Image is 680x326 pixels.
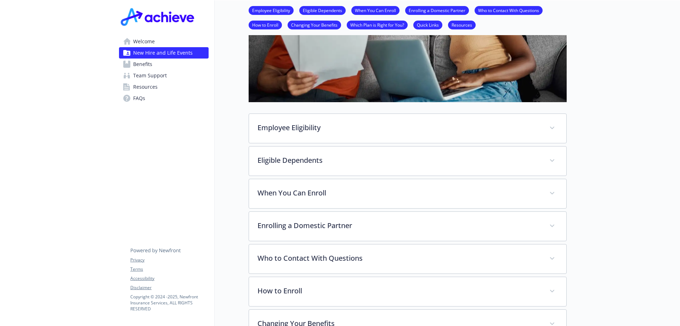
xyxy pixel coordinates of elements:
a: How to Enroll [249,21,282,28]
p: Who to Contact With Questions [257,253,541,264]
div: When You Can Enroll [249,179,566,208]
a: Employee Eligibility [249,7,294,13]
a: Privacy [130,257,208,263]
p: Enrolling a Domestic Partner [257,220,541,231]
a: Disclaimer [130,284,208,291]
a: New Hire and Life Events [119,47,209,59]
a: Eligible Dependents [299,7,346,13]
a: Who to Contact With Questions [475,7,543,13]
span: Benefits [133,59,152,70]
p: Eligible Dependents [257,155,541,166]
a: Which Plan is Right for You? [347,21,408,28]
p: Copyright © 2024 - 2025 , Newfront Insurance Services, ALL RIGHTS RESERVED [130,294,208,312]
div: Who to Contact With Questions [249,244,566,273]
a: Resources [448,21,476,28]
a: When You Can Enroll [351,7,399,13]
div: How to Enroll [249,277,566,306]
a: Terms [130,266,208,272]
span: Team Support [133,70,167,81]
a: Accessibility [130,275,208,282]
p: When You Can Enroll [257,188,541,198]
a: Welcome [119,36,209,47]
a: Benefits [119,59,209,70]
p: Employee Eligibility [257,122,541,133]
a: Resources [119,81,209,93]
div: Enrolling a Domestic Partner [249,212,566,241]
a: Team Support [119,70,209,81]
a: FAQs [119,93,209,104]
p: How to Enroll [257,286,541,296]
span: New Hire and Life Events [133,47,193,59]
div: Eligible Dependents [249,147,566,176]
span: Welcome [133,36,155,47]
span: Resources [133,81,158,93]
span: FAQs [133,93,145,104]
a: Changing Your Benefits [288,21,341,28]
div: Employee Eligibility [249,114,566,143]
a: Quick Links [413,21,442,28]
a: Enrolling a Domestic Partner [405,7,469,13]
